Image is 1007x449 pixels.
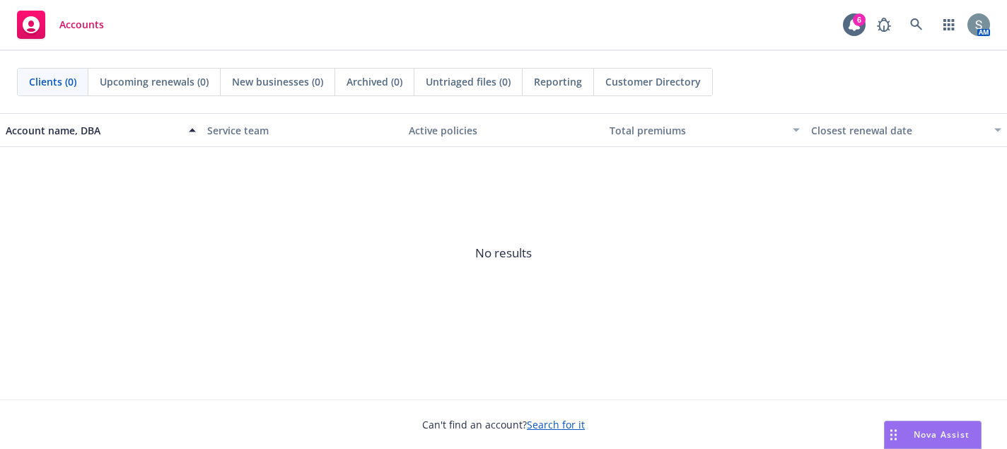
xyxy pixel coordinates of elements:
span: Archived (0) [347,74,402,89]
div: Active policies [409,123,599,138]
a: Switch app [935,11,963,39]
div: Closest renewal date [811,123,986,138]
span: New businesses (0) [232,74,323,89]
button: Service team [202,113,403,147]
button: Nova Assist [884,421,982,449]
span: Nova Assist [914,428,970,441]
img: photo [967,13,990,36]
span: Accounts [59,19,104,30]
span: Untriaged files (0) [426,74,511,89]
div: Total premiums [610,123,784,138]
a: Search [902,11,931,39]
a: Report a Bug [870,11,898,39]
div: Service team [207,123,397,138]
div: Account name, DBA [6,123,180,138]
a: Accounts [11,5,110,45]
span: Clients (0) [29,74,76,89]
button: Active policies [403,113,605,147]
button: Total premiums [604,113,805,147]
span: Customer Directory [605,74,701,89]
span: Upcoming renewals (0) [100,74,209,89]
span: Can't find an account? [422,417,585,432]
div: Drag to move [885,421,902,448]
div: 6 [853,13,866,26]
button: Closest renewal date [805,113,1007,147]
a: Search for it [527,418,585,431]
span: Reporting [534,74,582,89]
